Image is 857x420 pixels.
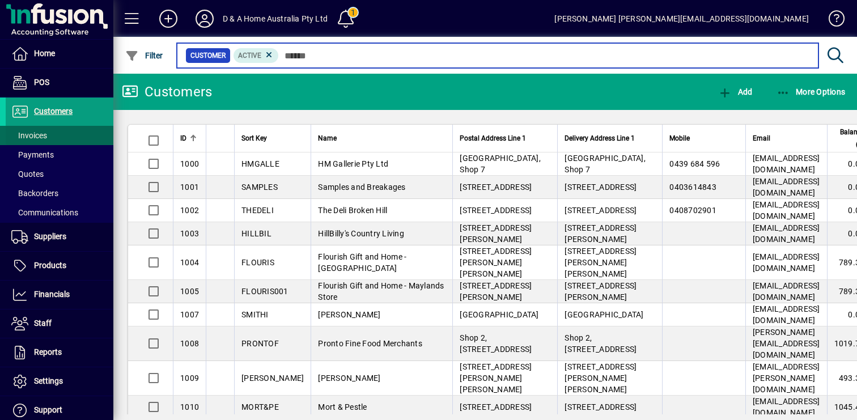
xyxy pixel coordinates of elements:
[34,232,66,241] span: Suppliers
[460,183,532,192] span: [STREET_ADDRESS]
[11,131,47,140] span: Invoices
[6,184,113,203] a: Backorders
[318,132,337,145] span: Name
[11,208,78,217] span: Communications
[669,159,720,168] span: 0439 684 596
[753,132,770,145] span: Email
[460,206,532,215] span: [STREET_ADDRESS]
[715,82,755,102] button: Add
[565,154,646,174] span: [GEOGRAPHIC_DATA], Shop 7
[223,10,328,28] div: D & A Home Australia Pty Ltd
[6,223,113,251] a: Suppliers
[6,252,113,280] a: Products
[180,159,199,168] span: 1000
[753,397,820,417] span: [EMAIL_ADDRESS][DOMAIN_NAME]
[669,183,716,192] span: 0403614843
[565,183,637,192] span: [STREET_ADDRESS]
[565,333,637,354] span: Shop 2, [STREET_ADDRESS]
[6,203,113,222] a: Communications
[565,223,637,244] span: [STREET_ADDRESS][PERSON_NAME]
[190,50,226,61] span: Customer
[753,328,820,359] span: [PERSON_NAME][EMAIL_ADDRESS][DOMAIN_NAME]
[180,258,199,267] span: 1004
[11,169,44,179] span: Quotes
[753,200,820,220] span: [EMAIL_ADDRESS][DOMAIN_NAME]
[565,310,643,319] span: [GEOGRAPHIC_DATA]
[34,319,52,328] span: Staff
[820,2,843,39] a: Knowledge Base
[180,206,199,215] span: 1002
[186,9,223,29] button: Profile
[6,367,113,396] a: Settings
[565,402,637,411] span: [STREET_ADDRESS]
[753,362,820,394] span: [EMAIL_ADDRESS][PERSON_NAME][DOMAIN_NAME]
[318,183,405,192] span: Samples and Breakages
[318,159,388,168] span: HM Gallerie Pty Ltd
[241,402,279,411] span: MORT&PE
[318,229,404,238] span: HillBilly's Country Living
[125,51,163,60] span: Filter
[34,376,63,385] span: Settings
[6,338,113,367] a: Reports
[122,83,212,101] div: Customers
[669,132,739,145] div: Mobile
[565,362,637,394] span: [STREET_ADDRESS][PERSON_NAME][PERSON_NAME]
[318,252,406,273] span: Flourish Gift and Home - [GEOGRAPHIC_DATA]
[460,132,526,145] span: Postal Address Line 1
[180,310,199,319] span: 1007
[460,154,541,174] span: [GEOGRAPHIC_DATA], Shop 7
[122,45,166,66] button: Filter
[318,132,446,145] div: Name
[753,304,820,325] span: [EMAIL_ADDRESS][DOMAIN_NAME]
[460,223,532,244] span: [STREET_ADDRESS][PERSON_NAME]
[241,287,289,296] span: FLOURIS001
[6,164,113,184] a: Quotes
[753,154,820,174] span: [EMAIL_ADDRESS][DOMAIN_NAME]
[241,374,304,383] span: [PERSON_NAME]
[318,339,422,348] span: Pronto Fine Food Merchants
[554,10,809,28] div: [PERSON_NAME] [PERSON_NAME][EMAIL_ADDRESS][DOMAIN_NAME]
[6,40,113,68] a: Home
[669,206,716,215] span: 0408702901
[718,87,752,96] span: Add
[241,339,279,348] span: PRONTOF
[460,310,538,319] span: [GEOGRAPHIC_DATA]
[6,281,113,309] a: Financials
[180,132,186,145] span: ID
[565,206,637,215] span: [STREET_ADDRESS]
[6,309,113,338] a: Staff
[460,402,532,411] span: [STREET_ADDRESS]
[6,126,113,145] a: Invoices
[318,310,380,319] span: [PERSON_NAME]
[460,281,532,302] span: [STREET_ADDRESS][PERSON_NAME]
[11,189,58,198] span: Backorders
[11,150,54,159] span: Payments
[34,49,55,58] span: Home
[565,281,637,302] span: [STREET_ADDRESS][PERSON_NAME]
[150,9,186,29] button: Add
[318,374,380,383] span: [PERSON_NAME]
[777,87,846,96] span: More Options
[753,177,820,197] span: [EMAIL_ADDRESS][DOMAIN_NAME]
[241,229,271,238] span: HILLBIL
[238,52,261,60] span: Active
[241,206,274,215] span: THEDELI
[565,247,637,278] span: [STREET_ADDRESS][PERSON_NAME][PERSON_NAME]
[753,252,820,273] span: [EMAIL_ADDRESS][DOMAIN_NAME]
[241,310,269,319] span: SMITHI
[34,261,66,270] span: Products
[318,402,367,411] span: Mort & Pestle
[180,339,199,348] span: 1008
[180,402,199,411] span: 1010
[34,78,49,87] span: POS
[241,183,278,192] span: SAMPLES
[180,229,199,238] span: 1003
[753,132,820,145] div: Email
[318,281,444,302] span: Flourish Gift and Home - Maylands Store
[669,132,690,145] span: Mobile
[234,48,279,63] mat-chip: Activation Status: Active
[753,281,820,302] span: [EMAIL_ADDRESS][DOMAIN_NAME]
[241,159,279,168] span: HMGALLE
[34,290,70,299] span: Financials
[34,347,62,357] span: Reports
